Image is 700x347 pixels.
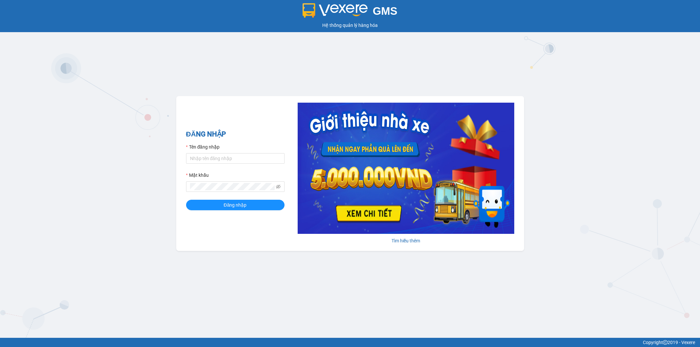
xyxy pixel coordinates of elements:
[663,340,668,345] span: copyright
[186,200,285,210] button: Đăng nhập
[224,201,247,209] span: Đăng nhập
[190,183,275,190] input: Mật khẩu
[303,3,368,18] img: logo 2
[276,184,281,189] span: eye-invisible
[2,22,698,29] div: Hệ thống quản lý hàng hóa
[303,10,397,15] a: GMS
[186,129,285,140] h2: ĐĂNG NHẬP
[298,103,514,234] img: banner-0
[186,153,285,164] input: Tên đăng nhập
[5,339,695,346] div: Copyright 2019 - Vexere
[373,5,397,17] span: GMS
[186,172,209,179] label: Mật khẩu
[186,143,220,151] label: Tên đăng nhập
[298,237,514,244] div: Tìm hiểu thêm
